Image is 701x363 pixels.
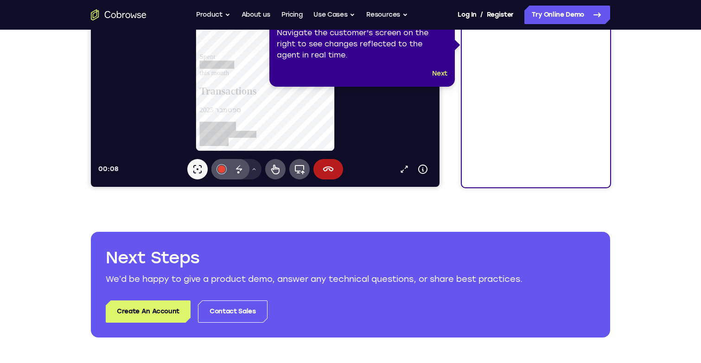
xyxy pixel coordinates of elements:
[524,6,610,24] a: Try Online Demo
[487,6,514,24] a: Register
[458,6,476,24] a: Log In
[196,6,230,24] button: Product
[480,9,483,20] span: /
[106,300,191,323] a: Create An Account
[277,27,447,61] div: Navigate the customer's screen on the right to see changes reflected to the agent in real time.
[91,9,147,20] a: Go to the home page
[198,300,267,323] a: Contact Sales
[281,6,303,24] a: Pricing
[106,247,595,269] h2: Next Steps
[432,68,447,79] button: Next
[242,6,270,24] a: About us
[313,6,355,24] button: Use Cases
[366,6,408,24] button: Resources
[106,273,595,286] p: We’d be happy to give a product demo, answer any technical questions, or share best practices.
